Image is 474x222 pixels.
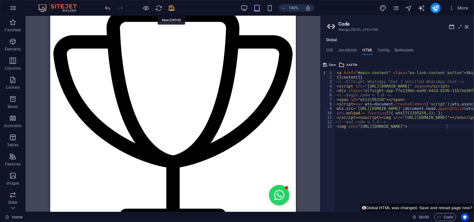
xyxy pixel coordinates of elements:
div: 4 [321,84,336,88]
p: Images [6,181,20,186]
button: Open chat window [219,169,239,189]
div: 6 [321,93,336,97]
div: 9 [321,106,336,111]
p: Boxes [8,104,18,109]
p: Slider [8,200,18,205]
div: 13 [321,124,336,129]
span: More [448,5,469,11]
div: 5 [321,88,336,93]
button: Code [434,213,456,221]
h6: Session time [412,213,429,221]
button: Usercentrics [461,213,469,221]
i: AI Writer [418,4,425,12]
i: Navigator [405,4,412,12]
p: Tables [7,142,19,148]
button: undo [104,4,112,12]
button: design [379,4,387,12]
button: pages [392,4,400,12]
span: Add file [346,61,357,69]
span: Save [329,61,336,69]
span: 00 00 [419,213,429,221]
p: Features [5,162,20,167]
div: 7 [321,97,336,102]
img: Editor Logo [37,4,85,12]
i: Pages (Ctrl+Alt+S) [392,4,399,12]
button: text_generator [418,4,425,12]
p: Accordion [4,123,22,128]
div: 11 [321,115,336,120]
button: publish [431,3,441,13]
button: Save [322,61,336,69]
button: reload [155,4,163,12]
h6: 100% [288,4,299,12]
h4: Boilerplate [395,48,414,55]
button: More [446,3,471,13]
h2: Code [338,21,469,27]
button: save [168,4,176,12]
p: Columns [5,66,21,71]
i: Undo: Change HTML (Ctrl+Z) [104,4,112,12]
span: Code [437,213,453,221]
h4: Config [378,48,390,55]
p: Elements [5,47,21,52]
i: Reload page [155,4,163,12]
h4: HTML [362,48,373,55]
div: 1 [321,71,336,75]
h4: Global [326,38,337,43]
a: Click to cancel selection. Double-click to open Pages [5,213,23,221]
button: Add file [338,61,358,69]
h4: CSS [326,48,333,55]
p: Content [6,85,20,90]
i: On resize automatically adjust zoom level to fit chosen device. [305,5,311,11]
div: 2 [321,75,336,80]
button: navigator [405,4,413,12]
i: Design (Ctrl+Alt+Y) [379,4,387,12]
i: Publish [432,4,439,12]
div: 10 [321,111,336,115]
h4: JavaScript [338,48,357,55]
button: Click here to leave preview mode and continue editing [142,4,150,12]
div: 12 [321,120,336,124]
button: Global HTML was changed. Save and reload page now? [360,204,474,212]
button: 100% [279,4,302,12]
h3: Manage (S)CSS, JS & HTML [338,27,456,33]
p: Favorites [4,27,21,33]
div: 8 [321,102,336,106]
div: 3 [321,80,336,84]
